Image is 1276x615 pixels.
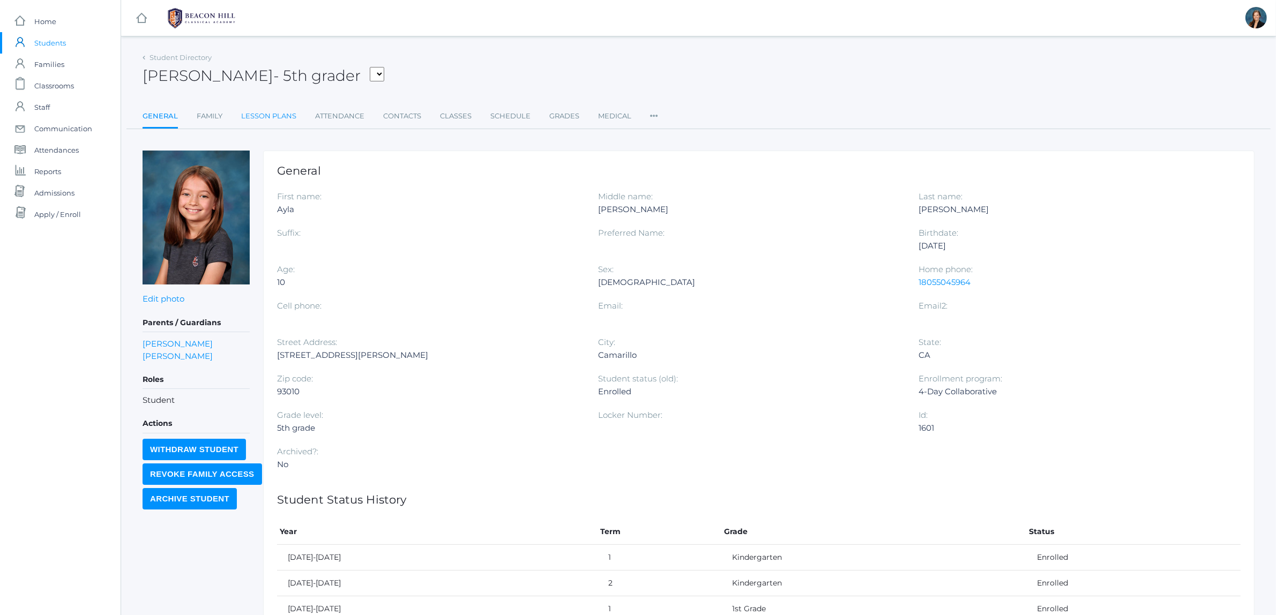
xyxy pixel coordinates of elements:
[143,371,250,389] h5: Roles
[143,67,384,84] h2: [PERSON_NAME]
[277,446,318,456] label: Archived?:
[277,458,582,471] div: No
[34,96,50,118] span: Staff
[919,373,1002,384] label: Enrollment program:
[241,106,296,127] a: Lesson Plans
[919,410,928,420] label: Id:
[143,106,178,129] a: General
[277,373,313,384] label: Zip code:
[919,239,1223,252] div: [DATE]
[143,415,250,433] h5: Actions
[919,191,962,201] label: Last name:
[598,519,721,545] th: Term
[1026,519,1241,545] th: Status
[143,350,213,362] a: [PERSON_NAME]
[143,314,250,332] h5: Parents / Guardians
[721,519,1026,545] th: Grade
[598,337,615,347] label: City:
[919,264,973,274] label: Home phone:
[34,182,74,204] span: Admissions
[1026,545,1241,571] td: Enrolled
[598,571,721,596] td: 2
[143,294,184,304] a: Edit photo
[1245,7,1267,28] div: Allison Smith
[34,32,66,54] span: Students
[273,66,361,85] span: - 5th grader
[277,301,322,311] label: Cell phone:
[277,276,582,289] div: 10
[143,439,246,460] input: Withdraw Student
[315,106,364,127] a: Attendance
[34,204,81,225] span: Apply / Enroll
[598,106,631,127] a: Medical
[277,519,598,545] th: Year
[919,337,941,347] label: State:
[919,277,971,287] a: 18055045964
[143,463,262,485] input: Revoke Family Access
[197,106,222,127] a: Family
[598,373,678,384] label: Student status (old):
[34,118,92,139] span: Communication
[490,106,531,127] a: Schedule
[598,301,623,311] label: Email:
[143,337,213,350] a: [PERSON_NAME]
[598,228,665,238] label: Preferred Name:
[277,203,582,216] div: Ayla
[150,53,212,62] a: Student Directory
[598,264,614,274] label: Sex:
[34,161,61,182] span: Reports
[34,11,56,32] span: Home
[549,106,579,127] a: Grades
[919,301,947,311] label: Email2:
[277,493,1241,506] h1: Student Status History
[34,54,64,75] span: Families
[34,139,79,161] span: Attendances
[277,385,582,398] div: 93010
[161,5,242,32] img: BHCALogos-05-308ed15e86a5a0abce9b8dd61676a3503ac9727e845dece92d48e8588c001991.png
[277,571,598,596] td: [DATE]-[DATE]
[277,228,301,238] label: Suffix:
[919,349,1223,362] div: CA
[277,349,582,362] div: [STREET_ADDRESS][PERSON_NAME]
[143,394,250,407] li: Student
[598,191,653,201] label: Middle name:
[721,571,1026,596] td: Kindergarten
[277,410,323,420] label: Grade level:
[383,106,421,127] a: Contacts
[143,151,250,284] img: Ayla Smith
[598,385,903,398] div: Enrolled
[1026,571,1241,596] td: Enrolled
[598,545,721,571] td: 1
[34,75,74,96] span: Classrooms
[919,228,958,238] label: Birthdate:
[277,545,598,571] td: [DATE]-[DATE]
[598,203,903,216] div: [PERSON_NAME]
[919,385,1223,398] div: 4-Day Collaborative
[919,422,1223,434] div: 1601
[277,422,582,434] div: 5th grade
[598,349,903,362] div: Camarillo
[277,337,337,347] label: Street Address:
[721,545,1026,571] td: Kindergarten
[440,106,472,127] a: Classes
[277,164,1241,177] h1: General
[598,410,662,420] label: Locker Number:
[919,203,1223,216] div: [PERSON_NAME]
[598,276,903,289] div: [DEMOGRAPHIC_DATA]
[143,488,237,509] input: Archive Student
[277,264,295,274] label: Age:
[277,191,322,201] label: First name:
